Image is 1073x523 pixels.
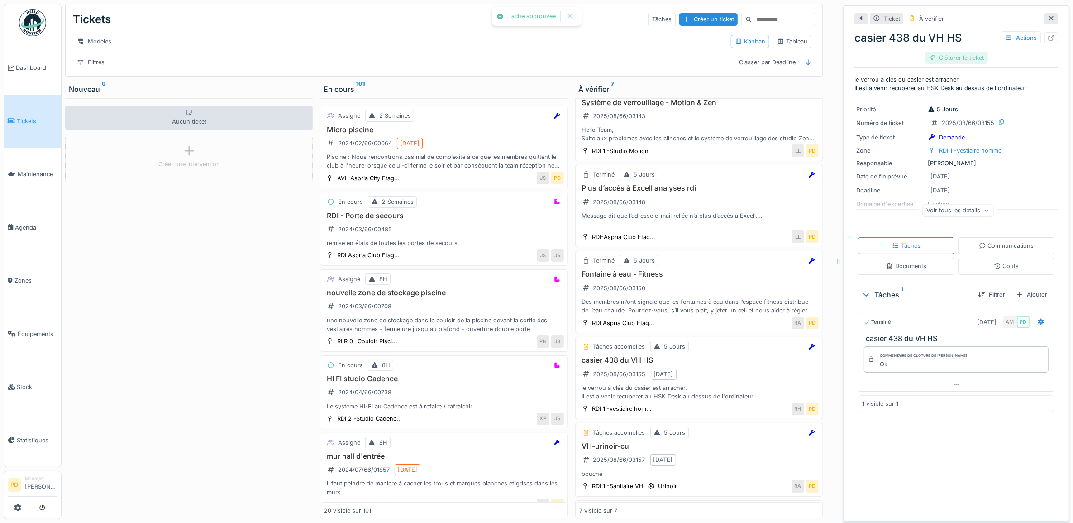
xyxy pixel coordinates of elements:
[925,52,988,64] div: Clôturer le ticket
[338,197,363,206] div: En cours
[919,14,944,23] div: À vérifier
[994,262,1019,270] div: Coûts
[16,63,57,72] span: Dashboard
[862,289,971,300] div: Tâches
[4,41,61,95] a: Dashboard
[338,465,390,474] div: 2024/07/66/01857
[324,316,563,333] div: une nouvelle zone de stockage dans le couloir de la piscine devant la sortie des vestiaires homme...
[664,428,686,437] div: 5 Jours
[856,119,924,127] div: Numéro de ticket
[880,360,967,369] div: Ok
[777,37,807,46] div: Tableau
[356,84,365,95] sup: 101
[4,307,61,361] a: Équipements
[806,480,819,493] div: PD
[579,507,617,515] div: 7 visible sur 7
[579,442,819,451] h3: VH-urinoir-cu
[593,198,646,206] div: 2025/08/66/03148
[886,262,926,270] div: Documents
[735,37,765,46] div: Kanban
[939,133,965,142] div: Demande
[856,172,924,181] div: Date de fin prévue
[338,225,392,234] div: 2024/03/66/00485
[4,414,61,467] a: Statistiques
[648,13,676,26] div: Tâches
[939,146,1001,155] div: RDI 1 -vestiaire homme
[901,289,903,300] sup: 1
[792,230,804,243] div: LL
[892,241,920,250] div: Tâches
[379,438,387,447] div: 8H
[792,144,804,157] div: LL
[592,319,655,327] div: RDI Aspria Club Etag...
[930,172,950,181] div: [DATE]
[928,105,958,114] div: 5 Jours
[324,239,563,247] div: remise en états de toutes les portes de secours
[25,475,57,482] div: Manager
[806,317,819,329] div: PD
[1003,316,1016,328] div: AM
[338,111,360,120] div: Assigné
[69,84,309,95] div: Nouveau
[324,507,371,515] div: 20 visible sur 101
[579,270,819,278] h3: Fontaine à eau - Fitness
[400,139,420,148] div: [DATE]
[19,9,46,36] img: Badge_color-CXgf-gQk.svg
[658,482,677,490] div: Urinoir
[880,353,967,359] div: Commentaire de clôture de [PERSON_NAME]
[579,470,819,478] div: bouché
[664,342,686,351] div: 5 Jours
[551,172,564,184] div: PD
[73,8,111,31] div: Tickets
[379,275,387,283] div: 8H
[158,160,220,168] div: Créer une intervention
[854,75,1058,92] p: le verrou à clés du casier est arracher. Il est a venir recuperer au HSK Desk au dessus de l'ordi...
[398,465,417,474] div: [DATE]
[593,428,645,437] div: Tâches accomplies
[338,438,360,447] div: Assigné
[65,106,313,130] div: Aucun ticket
[324,452,563,461] h3: mur hall d'entrée
[17,383,57,391] span: Stock
[653,456,673,464] div: [DATE]
[974,288,1009,301] div: Filtrer
[324,374,563,383] h3: HI FI studio Cadence
[592,482,644,490] div: RDI 1 -Sanitaire VH
[679,13,738,25] div: Créer un ticket
[324,211,563,220] h3: RDI - Porte de secours
[18,170,57,178] span: Maintenance
[611,84,615,95] sup: 7
[593,170,615,179] div: Terminé
[337,414,402,423] div: RDI 2 -Studio Cadenc...
[593,456,645,464] div: 2025/08/66/03157
[856,159,924,168] div: Responsable
[593,370,646,379] div: 2025/08/66/03155
[508,13,556,20] div: Tâche approuvée
[634,170,655,179] div: 5 Jours
[18,330,57,338] span: Équipements
[1012,288,1051,301] div: Ajouter
[923,204,994,217] div: Voir tous les détails
[102,84,106,95] sup: 0
[4,201,61,254] a: Agenda
[73,35,115,48] div: Modèles
[1017,316,1030,328] div: PD
[324,479,563,496] div: il faut peindre de manière à cacher les trous et marques blanches et grises dans les murs
[4,254,61,307] a: Zones
[4,148,61,201] a: Maintenance
[592,147,649,155] div: RDI 1 -Studio Motion
[593,342,645,351] div: Tâches accomplies
[17,436,57,445] span: Statistiques
[537,335,549,348] div: PB
[866,334,1050,343] h3: casier 438 du VH HS
[324,125,563,134] h3: Micro piscine
[856,105,924,114] div: Priorité
[579,98,819,107] h3: Système de verrouillage - Motion & Zen
[1001,31,1041,44] div: Actions
[884,14,900,23] div: Ticket
[324,402,563,411] div: Le système Hi-Fi au Cadence est à refaire / rafraichir
[551,413,564,425] div: JS
[593,112,646,120] div: 2025/08/66/03143
[17,117,57,125] span: Tickets
[551,499,564,511] div: PD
